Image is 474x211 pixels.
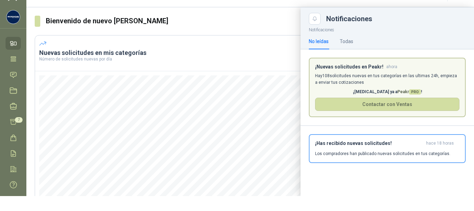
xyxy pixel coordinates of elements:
[15,117,23,123] span: 7
[315,89,459,95] p: ¡[MEDICAL_DATA] ya a !
[397,89,421,94] span: Peakr
[7,10,20,24] img: Company Logo
[301,25,474,33] p: Notificaciones
[326,15,466,22] div: Notificaciones
[309,134,466,163] button: ¡Has recibido nuevas solicitudes!hace 18 horas Los compradores han publicado nuevas solicitudes e...
[6,115,21,128] a: 7
[315,140,423,146] h3: ¡Has recibido nuevas solicitudes!
[315,98,459,111] button: Contactar con Ventas
[309,38,329,45] div: No leídas
[426,140,454,146] span: hace 18 horas
[315,151,450,157] p: Los compradores han publicado nuevas solicitudes en tus categorías.
[315,64,383,70] h3: ¡Nuevas solicitudes en Peakr!
[386,64,397,70] span: ahora
[340,38,353,45] div: Todas
[409,89,421,95] span: PRO
[309,13,321,25] button: Close
[315,73,459,86] p: Hay 108 solicitudes nuevas en tus categorías en las ultimas 24h, empieza a enviar tus cotizaciones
